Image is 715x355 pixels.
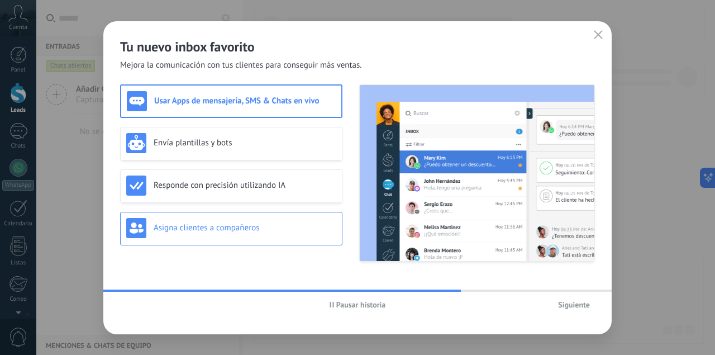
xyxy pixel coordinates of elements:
button: Pausar historia [325,296,391,313]
span: Pausar historia [336,301,386,309]
h3: Asigna clientes a compañeros [154,223,336,233]
h2: Tu nuevo inbox favorito [120,38,595,55]
button: Siguiente [553,296,595,313]
h3: Envía plantillas y bots [154,138,336,148]
h3: Responde con precisión utilizando IA [154,180,336,191]
span: Mejora la comunicación con tus clientes para conseguir más ventas. [120,60,362,71]
h3: Usar Apps de mensajería, SMS & Chats en vivo [154,96,336,106]
span: Siguiente [558,301,590,309]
